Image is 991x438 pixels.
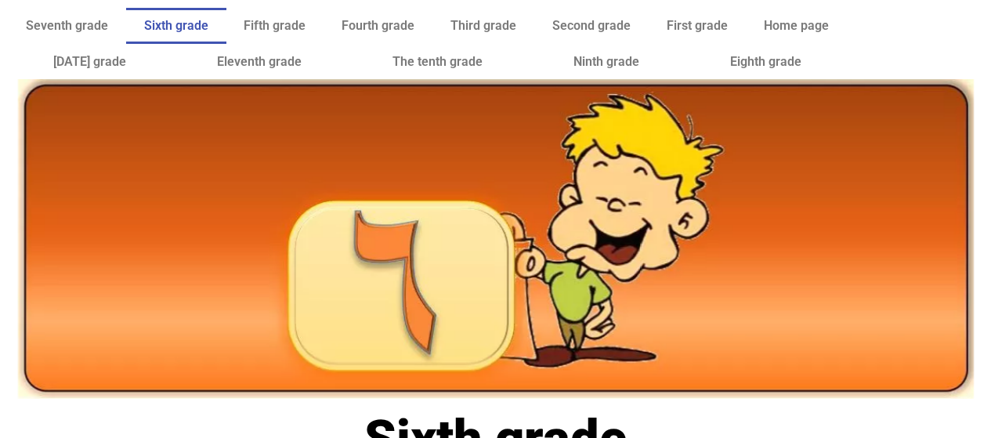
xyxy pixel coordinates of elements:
font: Eleventh grade [217,54,302,69]
a: Third grade [432,8,534,44]
font: [DATE] grade [53,54,126,69]
a: [DATE] grade [8,44,172,80]
a: Seventh grade [8,8,126,44]
font: Fifth grade [244,18,306,33]
font: Second grade [552,18,631,33]
a: Fifth grade [226,8,324,44]
a: Eleventh grade [172,44,347,80]
font: Home page [764,18,829,33]
font: Third grade [450,18,516,33]
font: Seventh grade [26,18,108,33]
a: Eighth grade [685,44,847,80]
font: Sixth grade [144,18,208,33]
a: Second grade [534,8,649,44]
font: Fourth grade [342,18,414,33]
a: Fourth grade [324,8,432,44]
a: First grade [649,8,746,44]
font: The tenth grade [392,54,483,69]
font: First grade [667,18,728,33]
a: Home page [746,8,847,44]
a: Sixth grade [126,8,226,44]
font: Ninth grade [573,54,639,69]
font: Eighth grade [730,54,801,69]
a: Ninth grade [528,44,685,80]
a: The tenth grade [347,44,528,80]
